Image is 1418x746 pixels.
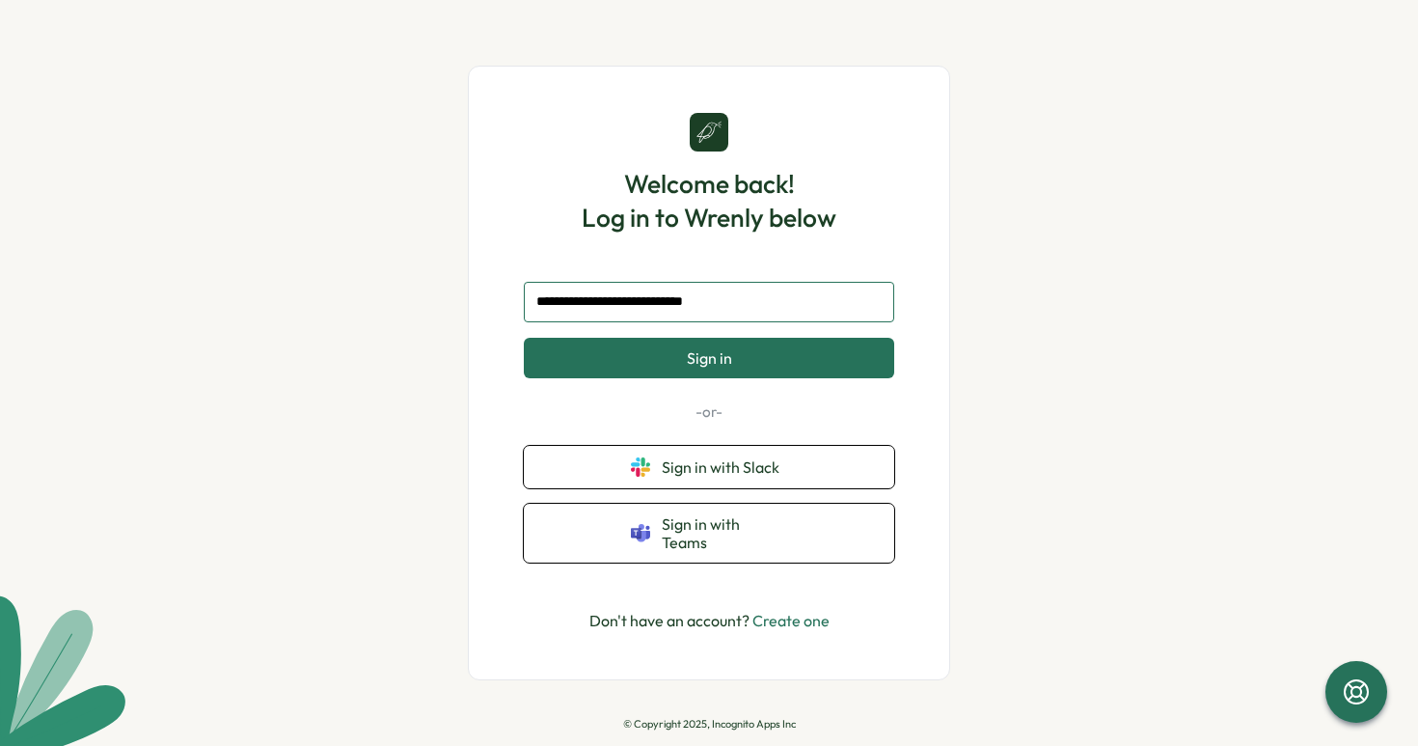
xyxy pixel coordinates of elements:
[582,167,836,235] h1: Welcome back! Log in to Wrenly below
[662,515,787,551] span: Sign in with Teams
[524,504,894,563] button: Sign in with Teams
[524,401,894,423] p: -or-
[589,609,830,633] p: Don't have an account?
[752,611,830,630] a: Create one
[524,446,894,488] button: Sign in with Slack
[687,349,732,367] span: Sign in
[623,718,796,731] p: © Copyright 2025, Incognito Apps Inc
[662,458,787,476] span: Sign in with Slack
[524,338,894,378] button: Sign in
